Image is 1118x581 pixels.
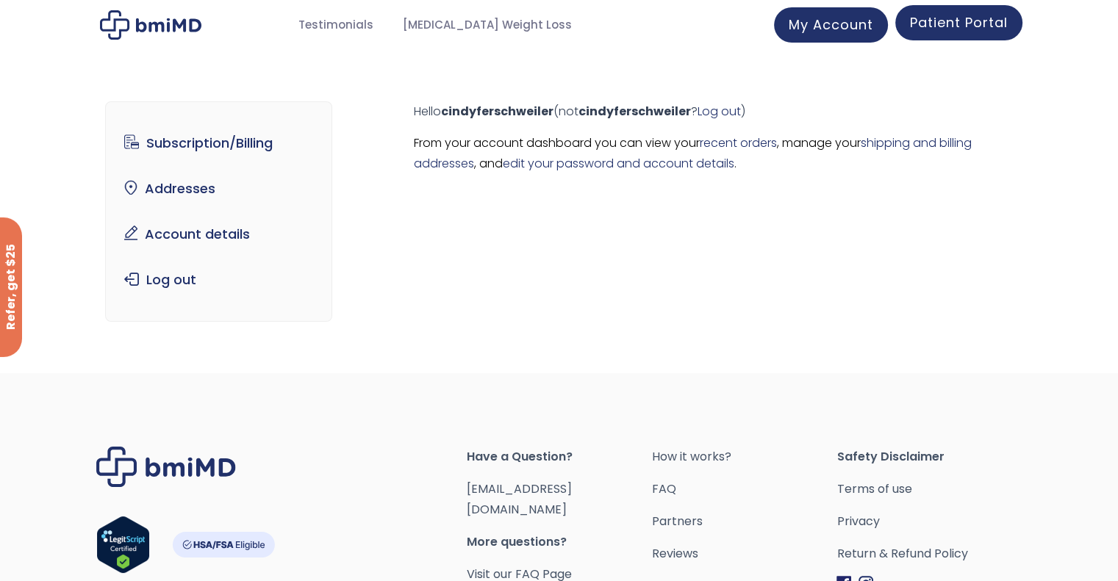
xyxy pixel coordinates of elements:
img: HSA-FSA [172,532,275,557]
a: Return & Refund Policy [836,544,1022,564]
a: edit your password and account details [503,155,734,172]
a: [MEDICAL_DATA] Weight Loss [388,11,587,40]
a: Privacy [836,511,1022,532]
img: Brand Logo [96,447,236,487]
span: Testimonials [298,17,373,34]
a: recent orders [700,134,777,151]
span: Patient Portal [910,13,1008,32]
a: Subscription/Billing [117,128,320,159]
a: Reviews [651,544,836,564]
a: Log out [117,264,320,295]
span: My Account [789,15,873,34]
strong: cindyferschweiler [441,103,553,120]
a: Patient Portal [895,5,1022,40]
p: Hello (not ? ) [414,101,1013,122]
span: More questions? [467,532,652,552]
a: Addresses [117,173,320,204]
a: Account details [117,219,320,250]
img: Verify Approval for www.bmimd.com [96,516,150,574]
a: My Account [774,7,888,43]
a: [EMAIL_ADDRESS][DOMAIN_NAME] [467,480,572,518]
img: My account [100,10,201,40]
span: Safety Disclaimer [836,447,1022,467]
a: Terms of use [836,479,1022,499]
nav: Account pages [105,101,332,322]
a: FAQ [651,479,836,499]
span: [MEDICAL_DATA] Weight Loss [403,17,572,34]
p: From your account dashboard you can view your , manage your , and . [414,133,1013,174]
span: Have a Question? [467,447,652,467]
strong: cindyferschweiler [578,103,691,120]
a: How it works? [651,447,836,467]
a: Verify LegitScript Approval for www.bmimd.com [96,516,150,580]
a: Log out [698,103,741,120]
a: Partners [651,511,836,532]
a: Testimonials [284,11,388,40]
